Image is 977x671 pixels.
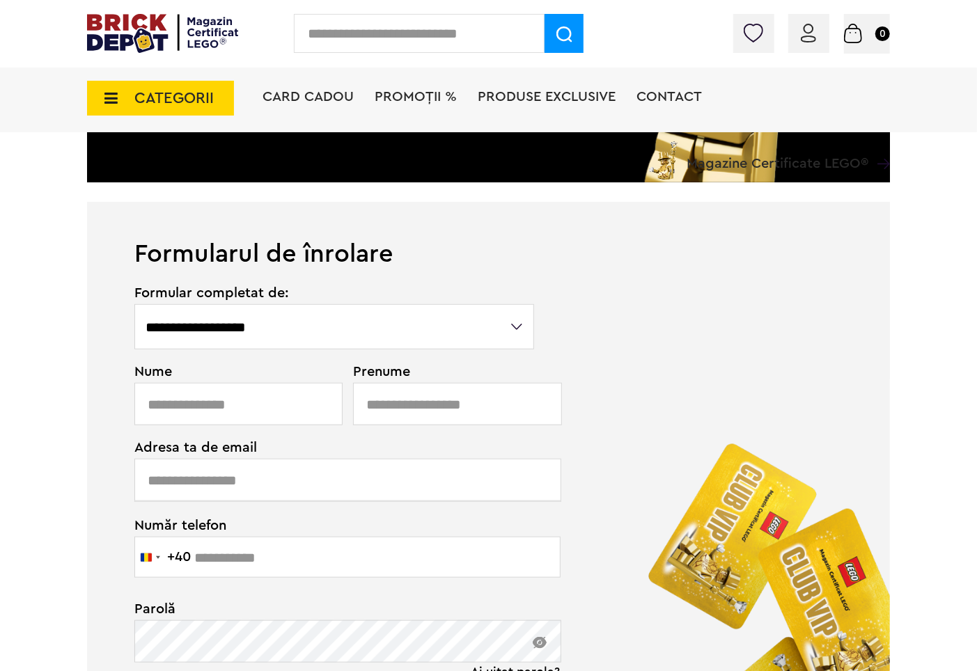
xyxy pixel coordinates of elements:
span: Formular completat de: [134,286,536,300]
div: +40 [167,550,191,564]
span: Prenume [353,365,536,379]
a: Card Cadou [263,90,354,104]
button: Selected country [135,537,191,577]
span: CATEGORII [134,90,214,106]
a: PROMOȚII % [375,90,457,104]
span: Magazine Certificate LEGO® [687,139,868,171]
span: Număr telefon [134,516,536,532]
span: Parolă [134,602,536,616]
span: Nume [134,365,335,379]
a: Produse exclusive [478,90,616,104]
a: Magazine Certificate LEGO® [868,139,890,152]
small: 0 [875,26,890,41]
a: Contact [636,90,702,104]
span: Adresa ta de email [134,441,536,455]
h1: Formularul de înrolare [87,202,890,267]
